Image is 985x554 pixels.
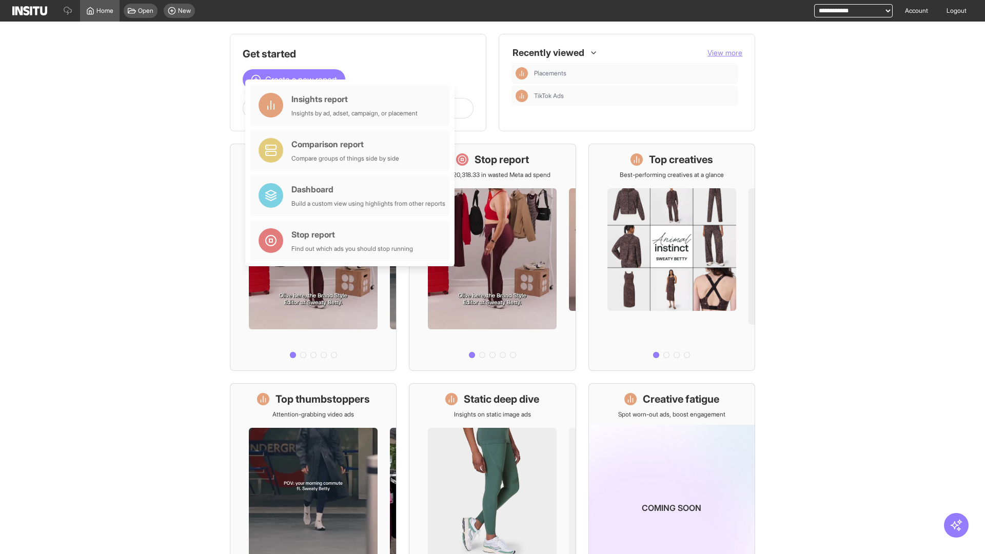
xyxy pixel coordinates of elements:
[291,200,445,208] div: Build a custom view using highlights from other reports
[291,183,445,195] div: Dashboard
[230,144,397,371] a: What's live nowSee all active ads instantly
[516,90,528,102] div: Insights
[291,109,418,117] div: Insights by ad, adset, campaign, or placement
[464,392,539,406] h1: Static deep dive
[272,410,354,419] p: Attention-grabbing video ads
[516,67,528,80] div: Insights
[12,6,47,15] img: Logo
[275,392,370,406] h1: Top thumbstoppers
[243,69,345,90] button: Create a new report
[534,69,566,77] span: Placements
[435,171,550,179] p: Save £20,318.33 in wasted Meta ad spend
[291,93,418,105] div: Insights report
[588,144,755,371] a: Top creativesBest-performing creatives at a glance
[178,7,191,15] span: New
[707,48,742,58] button: View more
[291,228,413,241] div: Stop report
[138,7,153,15] span: Open
[291,154,399,163] div: Compare groups of things side by side
[96,7,113,15] span: Home
[291,245,413,253] div: Find out which ads you should stop running
[265,73,337,86] span: Create a new report
[454,410,531,419] p: Insights on static image ads
[649,152,713,167] h1: Top creatives
[291,138,399,150] div: Comparison report
[534,69,734,77] span: Placements
[475,152,529,167] h1: Stop report
[620,171,724,179] p: Best-performing creatives at a glance
[534,92,734,100] span: TikTok Ads
[243,47,474,61] h1: Get started
[409,144,576,371] a: Stop reportSave £20,318.33 in wasted Meta ad spend
[534,92,564,100] span: TikTok Ads
[707,48,742,57] span: View more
